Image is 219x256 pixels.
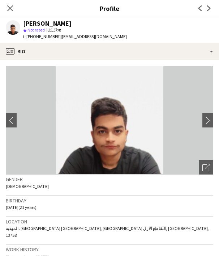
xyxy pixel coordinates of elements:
span: [DATE] (21 years) [6,205,36,210]
img: Crew avatar or photo [6,66,213,175]
div: [PERSON_NAME] [23,20,72,27]
span: | [EMAIL_ADDRESS][DOMAIN_NAME] [61,34,127,39]
h3: Gender [6,176,213,182]
span: Not rated [27,27,45,33]
span: [DEMOGRAPHIC_DATA] [6,184,49,189]
span: 25.5km [46,27,63,33]
h3: Birthday [6,197,213,204]
span: المهدية، [GEOGRAPHIC_DATA] [GEOGRAPHIC_DATA], [GEOGRAPHIC_DATA] التقاطع الارل, [GEOGRAPHIC_DATA],... [6,226,209,238]
h3: Location [6,218,213,225]
div: Open photos pop-in [199,160,213,175]
h3: Work history [6,246,213,253]
span: t. [PHONE_NUMBER] [23,34,61,39]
